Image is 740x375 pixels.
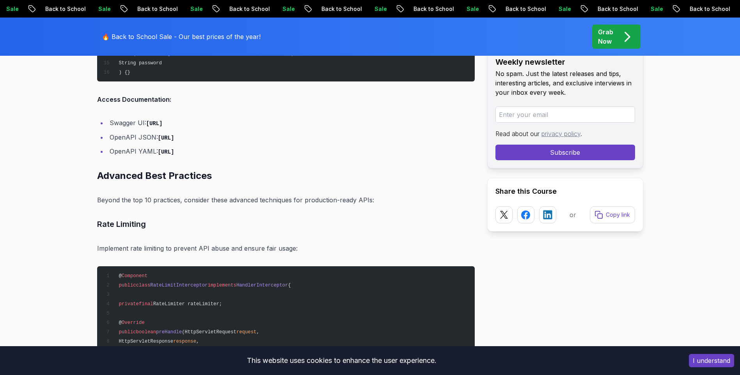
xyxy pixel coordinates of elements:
p: Grab Now [598,27,613,46]
p: Back to School [329,5,382,13]
span: response [173,339,196,344]
button: Copy link [590,206,635,223]
div: This website uses cookies to enhance the user experience. [6,352,677,369]
span: final [139,301,153,307]
span: , [256,329,259,335]
span: preHandle [156,329,182,335]
span: request [236,329,256,335]
p: Sale [106,5,131,13]
p: 🔥 Back to School Sale - Our best prices of the year! [102,32,261,41]
p: Back to School [145,5,198,13]
p: Sale [382,5,407,13]
p: Sale [14,5,39,13]
p: Sale [290,5,315,13]
span: private [119,301,138,307]
button: Subscribe [495,145,635,160]
h2: Weekly newsletter [495,57,635,67]
h3: Rate Limiting [97,218,475,230]
code: [URL] [158,135,174,141]
p: Back to School [605,5,658,13]
p: Back to School [237,5,290,13]
li: OpenAPI JSON: [107,132,475,143]
li: OpenAPI YAML: [107,146,475,157]
p: Sale [658,5,683,13]
input: Enter your email [495,106,635,123]
span: implements [208,283,236,288]
p: Back to School [421,5,474,13]
span: HandlerInterceptor [236,283,288,288]
p: or [570,210,576,219]
li: Swagger UI: [107,117,475,129]
span: Override [122,320,145,325]
p: Implement rate limiting to prevent API abuse and ensure fair usage: [97,243,475,254]
span: ) {} [119,70,130,75]
span: , [196,339,199,344]
h2: Advanced Best Practices [97,170,475,182]
p: Beyond the top 10 practices, consider these advanced techniques for production-ready APIs: [97,195,475,205]
span: RateLimiter rateLimiter; [153,301,222,307]
p: Read about our . [495,129,635,138]
span: public [119,329,136,335]
p: Sale [198,5,223,13]
a: privacy policy [541,130,580,138]
span: public [119,283,136,288]
p: No spam. Just the latest releases and tips, interesting articles, and exclusive interviews in you... [495,69,635,97]
span: boolean [136,329,156,335]
strong: Access Documentation: [97,96,171,103]
span: class [136,283,151,288]
h2: Share this Course [495,186,635,197]
p: Sale [566,5,591,13]
span: @ [119,273,121,279]
span: RateLimitInterceptor [150,283,208,288]
span: String password [119,60,161,66]
p: Back to School [53,5,106,13]
code: [URL] [146,120,163,127]
span: @ [119,320,121,325]
span: { [288,283,291,288]
p: Back to School [513,5,566,13]
span: (HttpServletRequest [182,329,236,335]
p: Copy link [606,211,630,219]
code: [URL] [158,149,174,155]
span: HttpServletResponse [119,339,173,344]
span: Component [122,273,147,279]
button: Accept cookies [689,354,734,367]
p: Sale [474,5,499,13]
